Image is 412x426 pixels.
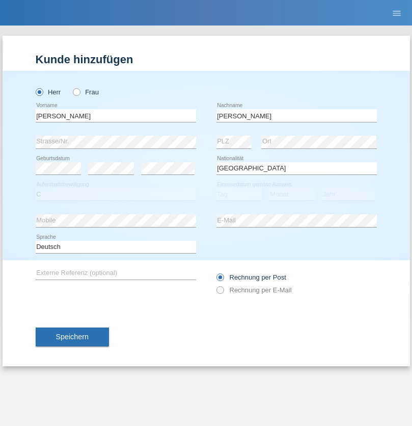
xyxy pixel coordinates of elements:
a: menu [387,10,407,16]
label: Rechnung per E-Mail [216,286,292,294]
label: Herr [36,88,61,96]
input: Herr [36,88,42,95]
button: Speichern [36,328,109,347]
label: Rechnung per Post [216,273,286,281]
label: Frau [73,88,99,96]
input: Frau [73,88,79,95]
input: Rechnung per Post [216,273,223,286]
input: Rechnung per E-Mail [216,286,223,299]
h1: Kunde hinzufügen [36,53,377,66]
span: Speichern [56,333,89,341]
i: menu [392,8,402,18]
